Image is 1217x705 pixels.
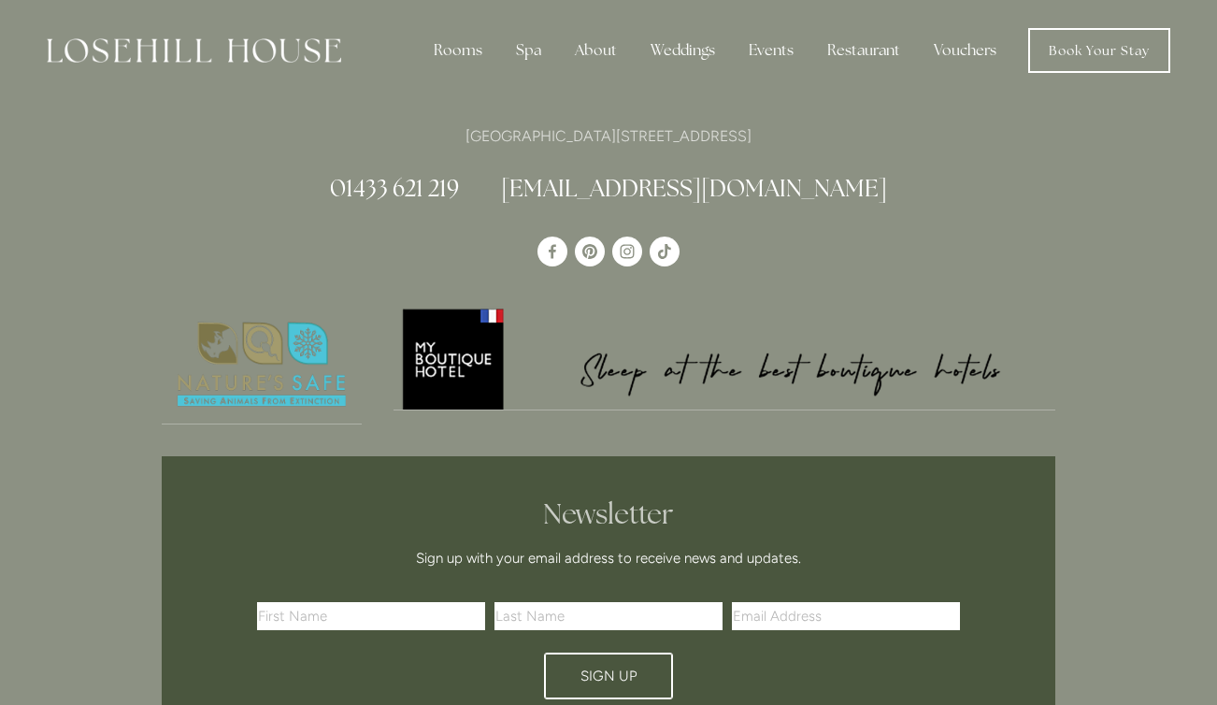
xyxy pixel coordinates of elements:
a: Vouchers [919,32,1011,69]
img: Nature's Safe - Logo [162,306,362,424]
h2: Newsletter [264,497,953,531]
a: My Boutique Hotel - Logo [394,306,1056,410]
input: Last Name [494,602,723,630]
span: Sign Up [580,668,637,684]
a: Losehill House Hotel & Spa [537,237,567,266]
p: Sign up with your email address to receive news and updates. [264,547,953,569]
p: [GEOGRAPHIC_DATA][STREET_ADDRESS] [162,123,1055,149]
input: Email Address [732,602,960,630]
div: Rooms [419,32,497,69]
div: Restaurant [812,32,915,69]
a: Instagram [612,237,642,266]
img: Losehill House [47,38,341,63]
img: My Boutique Hotel - Logo [394,306,1056,410]
div: Weddings [636,32,730,69]
div: Events [734,32,809,69]
input: First Name [257,602,485,630]
button: Sign Up [544,653,673,699]
div: About [560,32,632,69]
a: [EMAIL_ADDRESS][DOMAIN_NAME] [501,173,887,203]
div: Spa [501,32,556,69]
a: Nature's Safe - Logo [162,306,362,424]
a: 01433 621 219 [330,173,459,203]
a: Book Your Stay [1028,28,1170,73]
a: TikTok [650,237,680,266]
a: Pinterest [575,237,605,266]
